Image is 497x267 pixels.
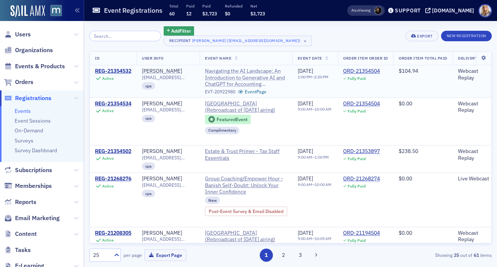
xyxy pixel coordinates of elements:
a: [GEOGRAPHIC_DATA] (Rebroadcast of [DATE] airing) [205,100,287,114]
a: [PERSON_NAME] [142,175,182,182]
button: 3 [294,249,307,262]
div: 25 [93,251,110,259]
span: Memberships [15,182,52,190]
a: Content [4,230,37,238]
a: Surveys [15,137,33,144]
span: $0.00 [399,175,412,182]
a: Events & Products [4,62,65,70]
p: Total [169,3,178,9]
a: EventPage [238,89,267,94]
div: Live Webcast [458,175,495,182]
a: [GEOGRAPHIC_DATA] (Rebroadcast of [DATE] airing) [205,230,287,243]
span: Delivery Format [458,55,495,61]
span: $0.00 [399,100,412,107]
div: Export [417,34,432,38]
a: Email Marketing [4,214,60,222]
time: 1:00 PM [298,74,312,79]
strong: 61 [472,252,480,258]
button: 1 [260,249,273,262]
button: New Registration [441,31,492,41]
div: Fully Paid [348,156,366,161]
a: Subscriptions [4,166,52,174]
span: Content [15,230,37,238]
div: Showing out of items [363,252,492,258]
time: 9:00 AM [298,236,312,241]
button: Recipient[PERSON_NAME] ([EMAIL_ADDRESS][DOMAIN_NAME])× [164,36,312,46]
input: Search… [89,31,161,41]
span: [DATE] [298,229,313,236]
div: Active [102,156,114,161]
img: SailAMX [50,5,62,16]
span: $3,723 [250,10,265,16]
span: Lauren McDonough [374,7,382,15]
span: MACPA Town Hall (Rebroadcast of September 2025 airing) [205,100,287,114]
a: Events [15,108,31,114]
strong: 25 [452,252,460,258]
span: Add Filter [171,27,191,34]
span: Events & Products [15,62,65,70]
time: 1:00 PM [315,154,329,160]
span: Order Item Order ID [343,55,388,61]
time: 10:00 AM [315,106,331,112]
div: Support [395,7,421,14]
span: $0.00 [399,229,412,236]
div: Also [351,8,358,13]
div: Active [102,184,114,189]
span: [EMAIL_ADDRESS][DOMAIN_NAME] [142,155,194,160]
a: [PERSON_NAME] [142,230,182,237]
span: 12 [186,10,191,16]
div: – [298,107,331,112]
a: Registrations [4,94,51,102]
span: 60 [169,10,175,16]
span: Viewing [351,8,370,13]
a: REG-21354532 [95,68,131,75]
span: [EMAIL_ADDRESS][DOMAIN_NAME] [142,236,194,242]
a: REG-21354534 [95,100,131,107]
span: [DATE] [298,100,313,107]
div: – [298,182,331,187]
div: ORD-21354504 [343,100,380,107]
a: Navigating the AI Landscape​: An Introduction to Generative AI and ChatGPT for Accounting Profess... [205,68,287,88]
a: Memberships [4,182,52,190]
div: Recipient [169,38,191,43]
a: New Registration [441,32,492,39]
div: Fully Paid [348,76,366,81]
p: Paid [202,3,217,9]
div: ORD-21268274 [343,175,380,182]
a: Group Coaching/Empower Hour - Banish Self-Doubt: Unlock Your Inner Confidence [205,175,287,195]
span: × [302,37,309,44]
div: Webcast Replay [458,148,495,161]
button: Export Page [145,249,186,261]
span: [DATE] [298,67,313,74]
a: ORD-21354504 [343,68,380,75]
a: [PERSON_NAME] [142,100,182,107]
a: ORD-21353897 [343,148,380,155]
div: cpa [142,115,155,122]
button: AddFilter [164,26,194,36]
div: Active [102,108,114,113]
span: Order Item Total Paid [399,55,447,61]
div: New [205,196,220,204]
time: 9:00 AM [298,106,312,112]
span: Event Date [298,55,322,61]
h1: Event Registrations [104,6,163,15]
button: Export [405,31,438,41]
button: [DOMAIN_NAME] [425,8,477,13]
a: REG-21208305 [95,230,131,237]
span: $3,723 [202,10,217,16]
div: [PERSON_NAME] [142,68,182,75]
span: $238.50 [399,148,418,154]
img: SailAMX [11,5,45,17]
div: Fully Paid [348,238,366,243]
div: REG-21354502 [95,148,131,155]
span: [DATE] [298,148,313,154]
a: REG-21268276 [95,175,131,182]
time: 2:20 PM [314,74,328,79]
